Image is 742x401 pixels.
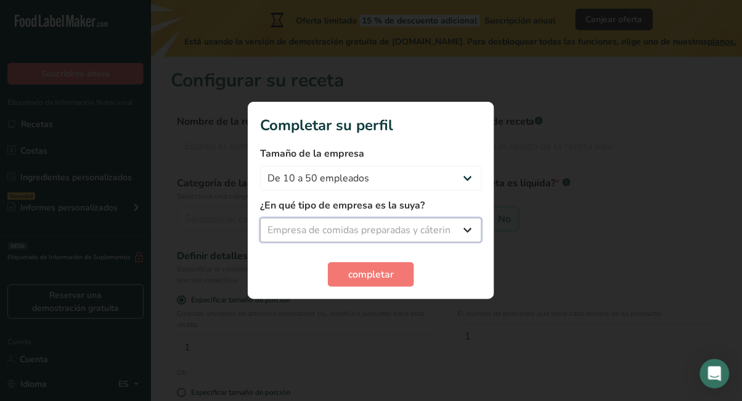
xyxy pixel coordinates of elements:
font: ¿En qué tipo de empresa es la suya? [260,199,425,212]
font: completar [348,268,394,281]
button: completar [328,262,414,287]
font: Tamaño de la empresa [260,147,364,160]
div: Abrir Intercom Messenger [700,359,730,389]
font: Completar su perfil [260,115,393,135]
